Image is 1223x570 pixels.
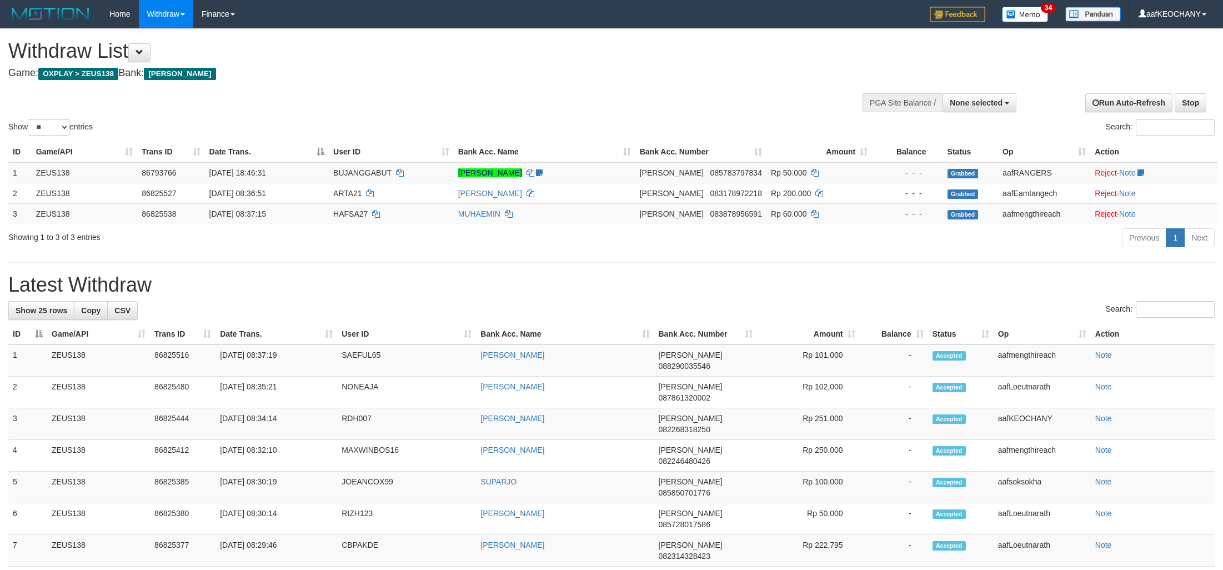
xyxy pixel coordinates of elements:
span: [PERSON_NAME] [640,209,704,218]
td: 86825412 [150,440,215,472]
span: [PERSON_NAME] [640,189,704,198]
td: ZEUS138 [32,162,138,183]
span: 86825527 [142,189,176,198]
td: · [1090,183,1217,203]
a: Copy [74,301,108,320]
a: Note [1095,382,1112,391]
img: Button%20Memo.svg [1002,7,1049,22]
span: Accepted [933,541,966,551]
td: ZEUS138 [47,535,150,567]
a: [PERSON_NAME] [458,189,522,198]
span: Accepted [933,414,966,424]
span: Copy 085850701776 to clipboard [659,488,710,497]
td: 1 [8,344,47,377]
td: NONEAJA [337,377,476,408]
a: Note [1095,414,1112,423]
a: Next [1184,228,1215,247]
td: · [1090,162,1217,183]
th: Bank Acc. Number: activate to sort column ascending [635,142,766,162]
a: Stop [1175,93,1206,112]
input: Search: [1136,301,1215,318]
label: Search: [1106,301,1215,318]
td: [DATE] 08:35:21 [215,377,337,408]
td: 6 [8,503,47,535]
span: Accepted [933,446,966,456]
td: Rp 222,795 [757,535,860,567]
td: ZEUS138 [47,503,150,535]
td: aafRANGERS [998,162,1090,183]
span: Copy 087861320002 to clipboard [659,393,710,402]
td: ZEUS138 [32,183,138,203]
span: Grabbed [948,169,979,178]
td: Rp 101,000 [757,344,860,377]
td: - [860,344,928,377]
span: Copy 085728017586 to clipboard [659,520,710,529]
td: 3 [8,203,32,224]
a: Note [1119,209,1136,218]
span: [PERSON_NAME] [659,414,723,423]
th: Date Trans.: activate to sort column ascending [215,324,337,344]
th: Status [943,142,999,162]
a: [PERSON_NAME] [480,382,544,391]
td: Rp 250,000 [757,440,860,472]
td: aafLoeutnarath [994,503,1091,535]
td: 86825385 [150,472,215,503]
a: Note [1095,541,1112,549]
span: Copy 085783797834 to clipboard [710,168,762,177]
a: Run Auto-Refresh [1085,93,1172,112]
a: [PERSON_NAME] [480,414,544,423]
div: - - - [876,208,938,219]
th: User ID: activate to sort column ascending [329,142,454,162]
span: Copy 082246480426 to clipboard [659,457,710,466]
span: BUJANGGABUT [333,168,392,177]
span: OXPLAY > ZEUS138 [38,68,118,80]
td: [DATE] 08:37:19 [215,344,337,377]
div: Showing 1 to 3 of 3 entries [8,227,502,243]
span: 86793766 [142,168,176,177]
a: Show 25 rows [8,301,74,320]
td: ZEUS138 [47,408,150,440]
img: Feedback.jpg [930,7,985,22]
span: Rp 60.000 [771,209,807,218]
td: 2 [8,183,32,203]
th: Game/API: activate to sort column ascending [47,324,150,344]
span: Grabbed [948,210,979,219]
td: CBPAKDE [337,535,476,567]
th: Status: activate to sort column ascending [928,324,994,344]
span: CSV [114,306,131,315]
td: 86825444 [150,408,215,440]
td: aafLoeutnarath [994,535,1091,567]
td: [DATE] 08:32:10 [215,440,337,472]
a: MUHAEMIN [458,209,500,218]
a: Reject [1095,209,1117,218]
td: RIZH123 [337,503,476,535]
td: 4 [8,440,47,472]
span: Show 25 rows [16,306,67,315]
th: Op: activate to sort column ascending [994,324,1091,344]
span: [PERSON_NAME] [640,168,704,177]
span: Accepted [933,383,966,392]
span: Rp 50.000 [771,168,807,177]
h1: Withdraw List [8,40,804,62]
span: ARTA21 [333,189,362,198]
td: aafmengthireach [994,440,1091,472]
div: PGA Site Balance / [863,93,943,112]
a: Previous [1122,228,1166,247]
td: aafLoeutnarath [994,377,1091,408]
td: ZEUS138 [47,472,150,503]
h4: Game: Bank: [8,68,804,79]
th: Game/API: activate to sort column ascending [32,142,138,162]
a: Note [1095,509,1112,518]
td: 7 [8,535,47,567]
td: 86825516 [150,344,215,377]
th: Date Trans.: activate to sort column descending [205,142,329,162]
th: Balance: activate to sort column ascending [860,324,928,344]
a: 1 [1166,228,1185,247]
td: aafEamtangech [998,183,1090,203]
a: [PERSON_NAME] [458,168,522,177]
span: Grabbed [948,189,979,199]
td: Rp 251,000 [757,408,860,440]
label: Search: [1106,119,1215,136]
td: [DATE] 08:34:14 [215,408,337,440]
td: 2 [8,377,47,408]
